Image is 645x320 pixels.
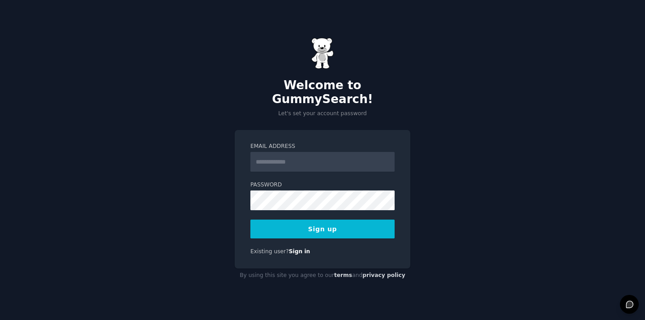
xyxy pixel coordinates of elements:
[235,110,410,118] p: Let's set your account password
[250,143,395,151] label: Email Address
[250,220,395,238] button: Sign up
[334,272,352,278] a: terms
[235,268,410,283] div: By using this site you agree to our and
[250,248,289,255] span: Existing user?
[235,78,410,107] h2: Welcome to GummySearch!
[250,181,395,189] label: Password
[311,38,334,69] img: Gummy Bear
[362,272,405,278] a: privacy policy
[289,248,310,255] a: Sign in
